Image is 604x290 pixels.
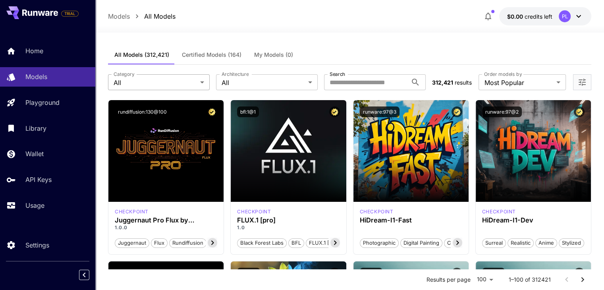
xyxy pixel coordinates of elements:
span: flux [151,239,167,247]
button: Certified Model – Vetted for best performance and includes a commercial license. [574,268,585,278]
p: checkpoint [360,208,394,215]
span: BFL [289,239,304,247]
p: Settings [25,240,49,250]
button: Certified Model – Vetted for best performance and includes a commercial license. [329,106,340,117]
label: Order models by [484,71,522,77]
button: Surreal [482,238,506,248]
button: Certified Model – Vetted for best performance and includes a commercial license. [452,268,462,278]
button: Open more filters [577,77,587,87]
button: juggernaut [115,238,149,248]
span: Realistic [508,239,533,247]
button: Black Forest Labs [237,238,287,248]
button: rundiffusion:130@100 [115,106,170,117]
span: Certified Models (164) [182,51,241,58]
div: HiDream Fast [360,208,394,215]
p: Results per page [426,276,471,284]
a: All Models [144,12,176,21]
h3: HiDream-I1-Fast [360,217,462,224]
label: Architecture [222,71,249,77]
nav: breadcrumb [108,12,176,21]
button: Certified Model – Vetted for best performance and includes a commercial license. [206,106,217,117]
h3: Juggernaut Pro Flux by RunDiffusion [115,217,217,224]
span: Anime [536,239,557,247]
span: rundiffusion [170,239,206,247]
button: $0.00PL [499,7,591,25]
span: Black Forest Labs [237,239,286,247]
span: FLUX.1 [pro] [306,239,342,247]
button: Anime [535,238,557,248]
p: 1.0 [237,224,340,231]
label: Category [114,71,135,77]
p: 1.0.0 [115,224,217,231]
span: $0.00 [507,13,525,20]
div: Collapse sidebar [85,268,95,282]
p: Library [25,124,46,133]
button: Realistic [508,238,534,248]
p: Home [25,46,43,56]
button: Photographic [360,238,399,248]
div: PL [559,10,571,22]
button: Certified Model – Vetted for best performance and includes a commercial license. [452,106,462,117]
button: rundiffusion [169,238,206,248]
span: Most Popular [484,78,553,87]
span: juggernaut [115,239,149,247]
button: bfl:1@1 [237,106,259,117]
p: checkpoint [482,208,516,215]
span: Digital Painting [401,239,442,247]
button: Certified Model – Vetted for best performance and includes a commercial license. [206,268,217,278]
button: Digital Painting [400,238,442,248]
label: Search [330,71,345,77]
span: My Models (0) [254,51,293,58]
span: results [455,79,472,86]
span: TRIAL [62,11,78,17]
span: 312,421 [432,79,453,86]
span: Surreal [482,239,506,247]
div: $0.00 [507,12,552,21]
p: Models [25,72,47,81]
span: All [114,78,197,87]
p: Playground [25,98,60,107]
button: Certified Model – Vetted for best performance and includes a commercial license. [329,268,340,278]
span: Stylized [559,239,584,247]
button: rundiffusion:110@101 [115,268,168,278]
p: checkpoint [115,208,149,215]
button: FLUX.1 [pro] [306,238,343,248]
button: BFL [288,238,304,248]
p: checkpoint [237,208,271,215]
button: runware:97@2 [482,106,522,117]
div: fluxpro [237,208,271,215]
p: 1–100 of 312421 [509,276,551,284]
a: Models [108,12,130,21]
span: Add your payment card to enable full platform functionality. [61,9,79,18]
button: Go to next page [575,272,590,288]
span: credits left [525,13,552,20]
h3: FLUX.1 [pro] [237,217,340,224]
button: bfl:1@2 [360,268,382,278]
span: Cinematic [444,239,474,247]
h3: HiDream-I1-Dev [482,217,585,224]
p: API Keys [25,175,52,184]
p: Wallet [25,149,44,159]
p: Usage [25,201,44,210]
span: All [222,78,305,87]
button: Stylized [559,238,584,248]
button: runware:97@3 [360,106,399,117]
button: Cinematic [444,238,475,248]
div: FLUX.1 D [115,208,149,215]
button: flux [151,238,168,248]
button: Collapse sidebar [79,270,89,280]
div: 100 [474,274,496,285]
span: Photographic [360,239,398,247]
button: bfl:4@1 [237,268,260,278]
span: All Models (312,421) [114,51,169,58]
button: Certified Model – Vetted for best performance and includes a commercial license. [574,106,585,117]
div: HiDream Dev [482,208,516,215]
button: bfl:1@5 [482,268,505,278]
